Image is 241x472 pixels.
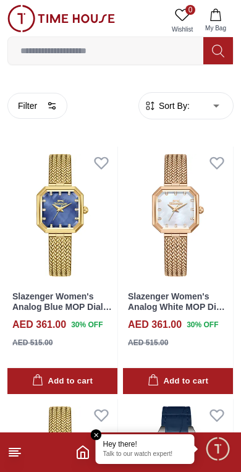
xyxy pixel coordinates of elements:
[156,100,190,112] span: Sort By:
[198,5,234,36] button: My Bag
[185,5,195,15] span: 0
[7,368,117,395] button: Add to cart
[187,319,218,330] span: 30 % OFF
[128,337,168,348] div: AED 515.00
[128,291,225,322] a: Slazenger Women's Analog White MOP Dial Watch - SL.9.2534.3.03
[148,374,208,388] div: Add to cart
[123,368,233,395] button: Add to cart
[167,5,198,36] a: 0Wishlist
[200,24,231,33] span: My Bag
[144,100,190,112] button: Sort By:
[167,25,198,34] span: Wishlist
[75,445,90,460] a: Home
[12,337,53,348] div: AED 515.00
[71,319,103,330] span: 30 % OFF
[7,93,67,119] button: Filter
[103,450,187,459] p: Talk to our watch expert!
[7,5,115,32] img: ...
[103,439,187,449] div: Hey there!
[12,291,112,322] a: Slazenger Women's Analog Blue MOP Dial Watch - SL.9.2534.3.06
[91,429,102,440] em: Close tooltip
[205,436,232,463] div: Chat Widget
[128,317,182,332] h4: AED 361.00
[12,317,66,332] h4: AED 361.00
[123,147,233,284] img: Slazenger Women's Analog White MOP Dial Watch - SL.9.2534.3.03
[7,147,117,284] img: Slazenger Women's Analog Blue MOP Dial Watch - SL.9.2534.3.06
[32,374,93,388] div: Add to cart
